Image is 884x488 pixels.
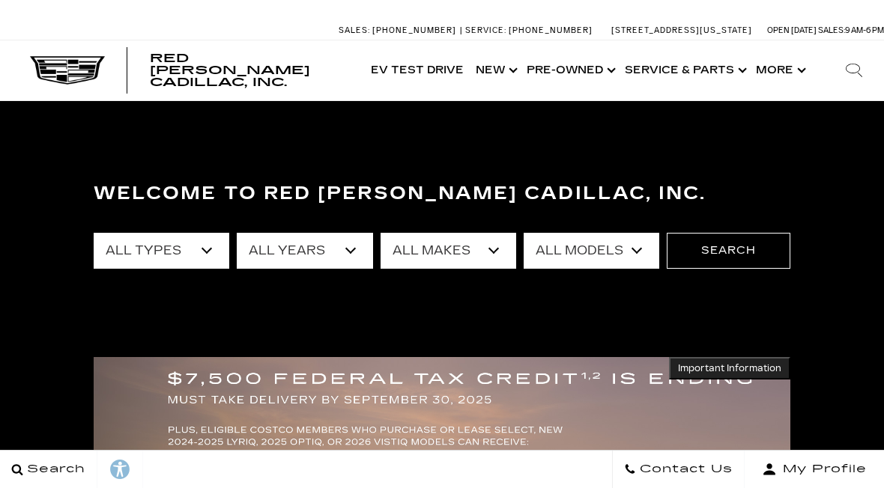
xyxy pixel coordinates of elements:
[838,445,884,459] span: Text Us
[521,40,619,100] a: Pre-Owned
[767,25,817,35] span: Open [DATE]
[745,451,884,488] button: Open user profile menu
[465,25,506,35] span: Service:
[339,25,370,35] span: Sales:
[524,233,659,269] select: Filter by model
[23,459,85,480] span: Search
[845,25,884,35] span: 9 AM-6 PM
[94,179,790,209] h3: Welcome to Red [PERSON_NAME] Cadillac, Inc.
[750,40,809,100] button: More
[150,52,350,88] a: Red [PERSON_NAME] Cadillac, Inc.
[818,25,845,35] span: Sales:
[470,40,521,100] a: New
[509,25,593,35] span: [PHONE_NUMBER]
[237,233,372,269] select: Filter by year
[838,442,884,463] a: Text Us
[667,233,790,269] button: Search
[365,40,470,100] a: EV Test Drive
[94,233,229,269] select: Filter by type
[611,25,752,35] a: [STREET_ADDRESS][US_STATE]
[778,442,838,463] a: Live Chat
[636,459,733,480] span: Contact Us
[678,362,781,374] span: Important Information
[30,56,105,85] img: Cadillac Dark Logo with Cadillac White Text
[669,357,790,379] button: Important Information
[381,233,516,269] select: Filter by make
[777,459,867,480] span: My Profile
[339,26,460,34] a: Sales: [PHONE_NUMBER]
[372,25,456,35] span: [PHONE_NUMBER]
[778,445,838,459] span: Live Chat
[612,451,745,488] a: Contact Us
[460,26,596,34] a: Service: [PHONE_NUMBER]
[619,40,750,100] a: Service & Parts
[150,51,310,89] span: Red [PERSON_NAME] Cadillac, Inc.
